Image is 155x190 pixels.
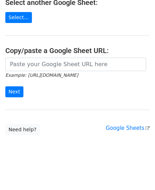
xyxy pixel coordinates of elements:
input: Next [5,86,23,97]
a: Select... [5,12,32,23]
h4: Copy/paste a Google Sheet URL: [5,46,150,55]
input: Paste your Google Sheet URL here [5,58,146,71]
small: Example: [URL][DOMAIN_NAME] [5,73,78,78]
a: Need help? [5,124,40,135]
a: Google Sheets [106,125,150,131]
